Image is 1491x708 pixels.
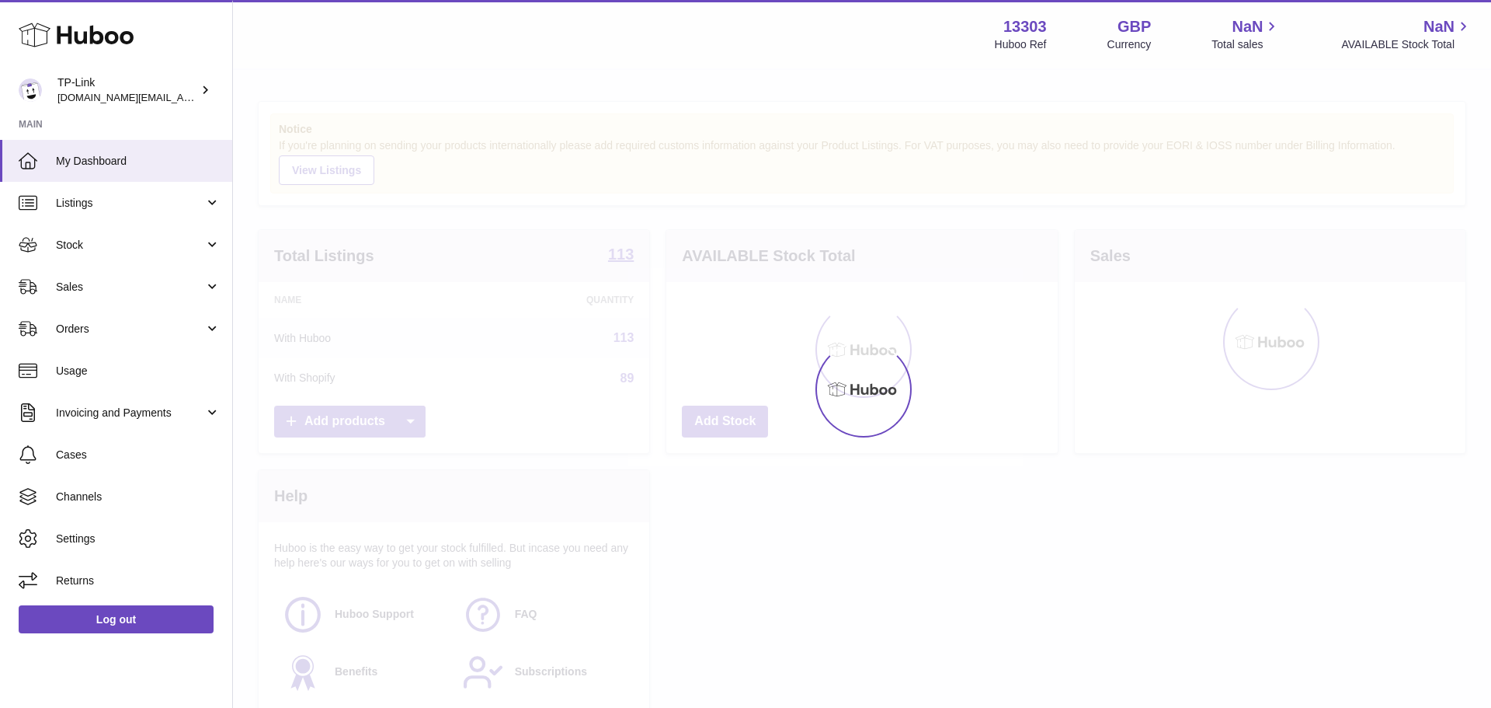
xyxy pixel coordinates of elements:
[1107,37,1152,52] div: Currency
[56,406,204,420] span: Invoicing and Payments
[57,91,309,103] span: [DOMAIN_NAME][EMAIL_ADDRESS][DOMAIN_NAME]
[56,364,221,378] span: Usage
[56,322,204,337] span: Orders
[995,37,1047,52] div: Huboo Ref
[1003,16,1047,37] strong: 13303
[56,574,221,588] span: Returns
[1341,37,1472,52] span: AVAILABLE Stock Total
[56,532,221,546] span: Settings
[56,154,221,169] span: My Dashboard
[56,196,204,211] span: Listings
[1423,16,1455,37] span: NaN
[19,605,214,633] a: Log out
[1341,16,1472,52] a: NaN AVAILABLE Stock Total
[57,75,197,105] div: TP-Link
[56,280,204,295] span: Sales
[1117,16,1151,37] strong: GBP
[56,490,221,504] span: Channels
[56,448,221,462] span: Cases
[1211,16,1281,52] a: NaN Total sales
[19,78,42,102] img: purchase.uk@tp-link.com
[1211,37,1281,52] span: Total sales
[1232,16,1263,37] span: NaN
[56,238,204,253] span: Stock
